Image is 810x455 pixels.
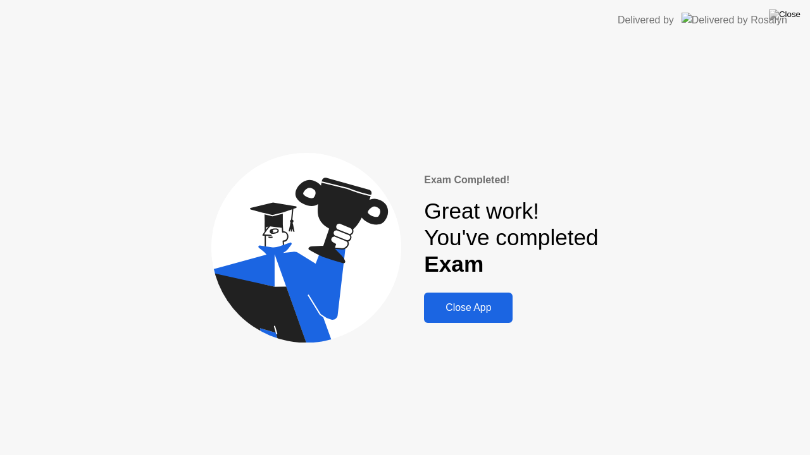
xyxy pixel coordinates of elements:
[424,173,598,188] div: Exam Completed!
[682,13,787,27] img: Delivered by Rosalyn
[424,293,513,323] button: Close App
[424,198,598,278] div: Great work! You've completed
[424,252,483,276] b: Exam
[618,13,674,28] div: Delivered by
[769,9,801,20] img: Close
[428,302,509,313] div: Close App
